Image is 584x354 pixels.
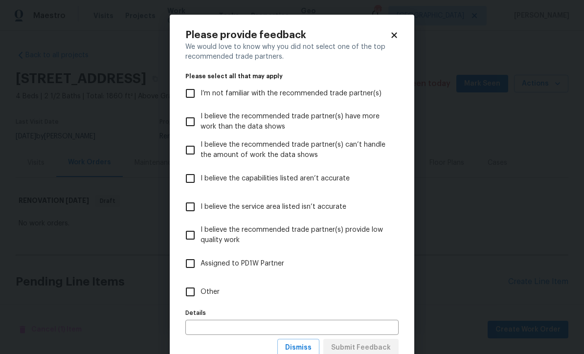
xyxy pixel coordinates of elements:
[201,225,391,245] span: I believe the recommended trade partner(s) provide low quality work
[201,287,220,297] span: Other
[285,342,312,354] span: Dismiss
[201,259,284,269] span: Assigned to PD1W Partner
[201,88,382,99] span: I’m not familiar with the recommended trade partner(s)
[201,111,391,132] span: I believe the recommended trade partner(s) have more work than the data shows
[201,140,391,160] span: I believe the recommended trade partner(s) can’t handle the amount of work the data shows
[185,30,390,40] h2: Please provide feedback
[185,310,399,316] label: Details
[185,42,399,62] div: We would love to know why you did not select one of the top recommended trade partners.
[201,202,346,212] span: I believe the service area listed isn’t accurate
[201,174,350,184] span: I believe the capabilities listed aren’t accurate
[185,73,399,79] legend: Please select all that may apply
